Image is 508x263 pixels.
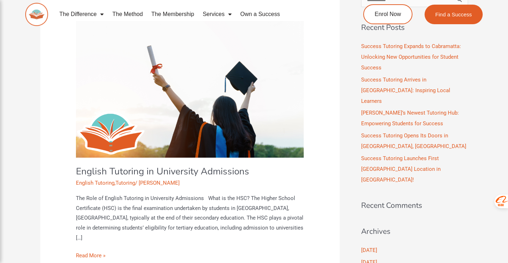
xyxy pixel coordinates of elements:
[199,6,236,22] a: Services
[76,21,304,158] img: Success Tutoring
[76,179,304,187] div: /
[116,180,135,186] a: Tutoring
[435,12,472,17] span: Find a Success
[236,6,284,22] a: Own a Success
[361,132,466,149] a: Success Tutoring Opens Its Doors in [GEOGRAPHIC_DATA], [GEOGRAPHIC_DATA]
[361,41,468,185] nav: Recent Posts
[55,6,108,22] a: The Difference
[361,43,461,71] a: Success Tutoring Expands to Cabramatta: Unlocking New Opportunities for Student Success
[361,110,459,127] a: [PERSON_NAME]’s Newest Tutoring Hub: Empowering Students for Success
[76,165,249,178] a: English Tutoring in University Admissions
[55,6,337,22] nav: Menu
[76,251,106,261] a: Read More »
[361,77,450,104] a: Success Tutoring Arrives in [GEOGRAPHIC_DATA]: Inspiring Local Learners
[361,200,468,211] h2: Recent Comments
[139,180,180,186] a: [PERSON_NAME]
[363,4,412,24] a: Enrol Now
[76,86,304,92] a: Read: English Tutoring in University Admissions
[147,6,199,22] a: The Membership
[361,155,441,183] a: Success Tutoring Launches First [GEOGRAPHIC_DATA] Location in [GEOGRAPHIC_DATA]!
[472,229,508,263] iframe: Chat Widget
[76,180,135,186] span: ,
[76,194,304,243] p: The Role of English Tutoring in University Admissions What is the HSC? The Higher School Certific...
[425,5,483,24] a: Find a Success
[361,226,468,237] h2: Archives
[375,11,401,17] span: Enrol Now
[76,180,114,186] a: English Tutoring
[108,6,147,22] a: The Method
[361,247,377,253] a: [DATE]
